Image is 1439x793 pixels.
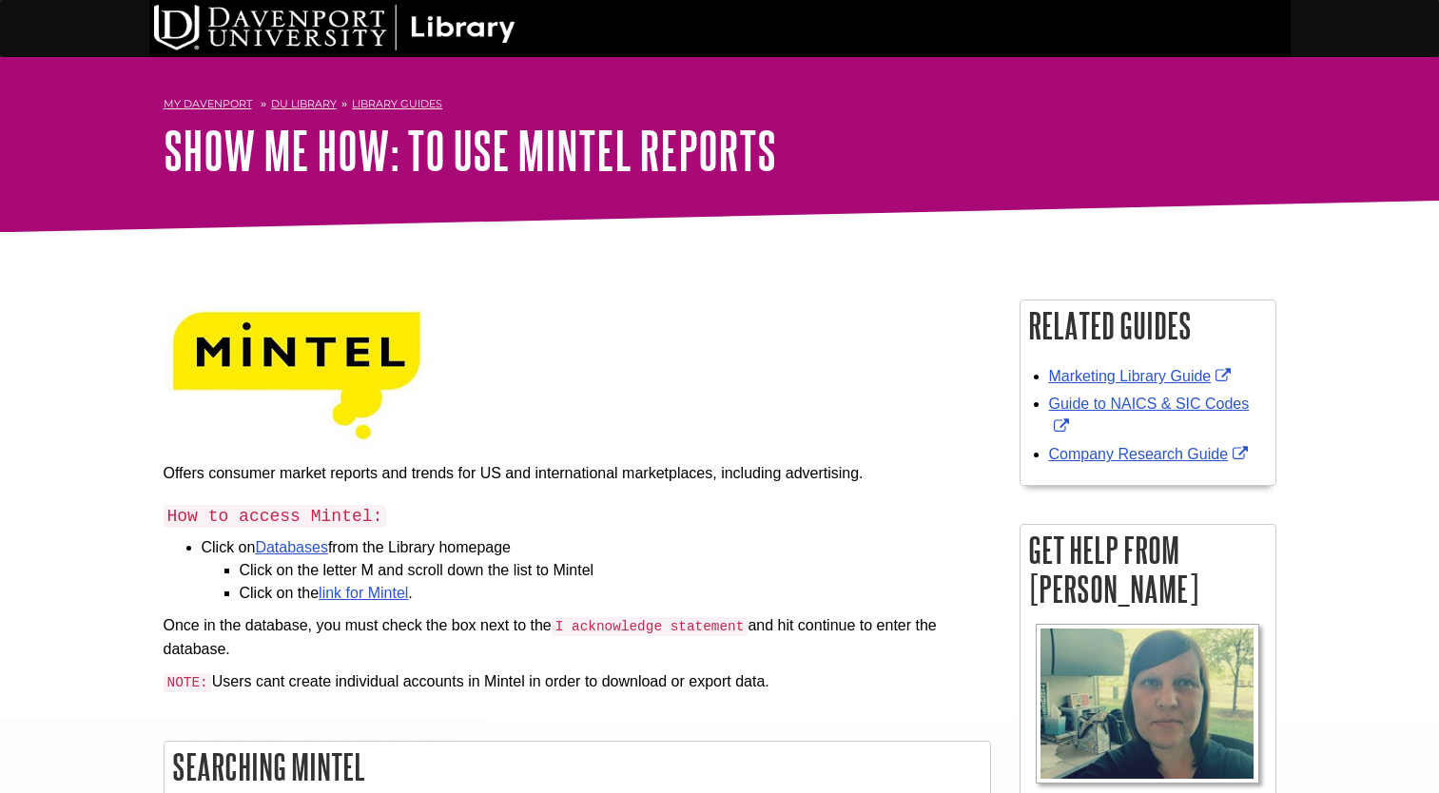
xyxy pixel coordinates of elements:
[319,585,408,601] a: link for Mintel
[240,582,991,605] li: Click on the .
[352,97,442,110] a: Library Guides
[1021,525,1275,614] h2: Get Help From [PERSON_NAME]
[164,300,430,453] img: mintel logo
[164,670,991,694] p: Users cant create individual accounts in Mintel in order to download or export data.
[164,462,991,485] p: Offers consumer market reports and trends for US and international marketplaces, including advert...
[1036,624,1260,783] img: Profile Photo
[164,505,387,528] code: How to access Mintel:
[552,617,749,636] code: I acknowledge statement
[164,96,252,112] a: My Davenport
[240,559,991,582] li: Click on the letter M and scroll down the list to Mintel
[164,614,991,661] p: Once in the database, you must check the box next to the and hit continue to enter the database.
[1049,396,1250,435] a: Link opens in new window
[154,5,515,50] img: DU Library
[1021,300,1275,351] h2: Related Guides
[164,673,212,692] code: NOTE:
[164,91,1276,122] nav: breadcrumb
[202,536,991,605] li: Click on from the Library homepage
[1049,368,1236,384] a: Link opens in new window
[165,742,990,792] h2: Searching Mintel
[255,539,328,555] a: Databases
[271,97,337,110] a: DU Library
[1049,446,1254,462] a: Link opens in new window
[164,121,776,180] a: Show Me How: To Use Mintel Reports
